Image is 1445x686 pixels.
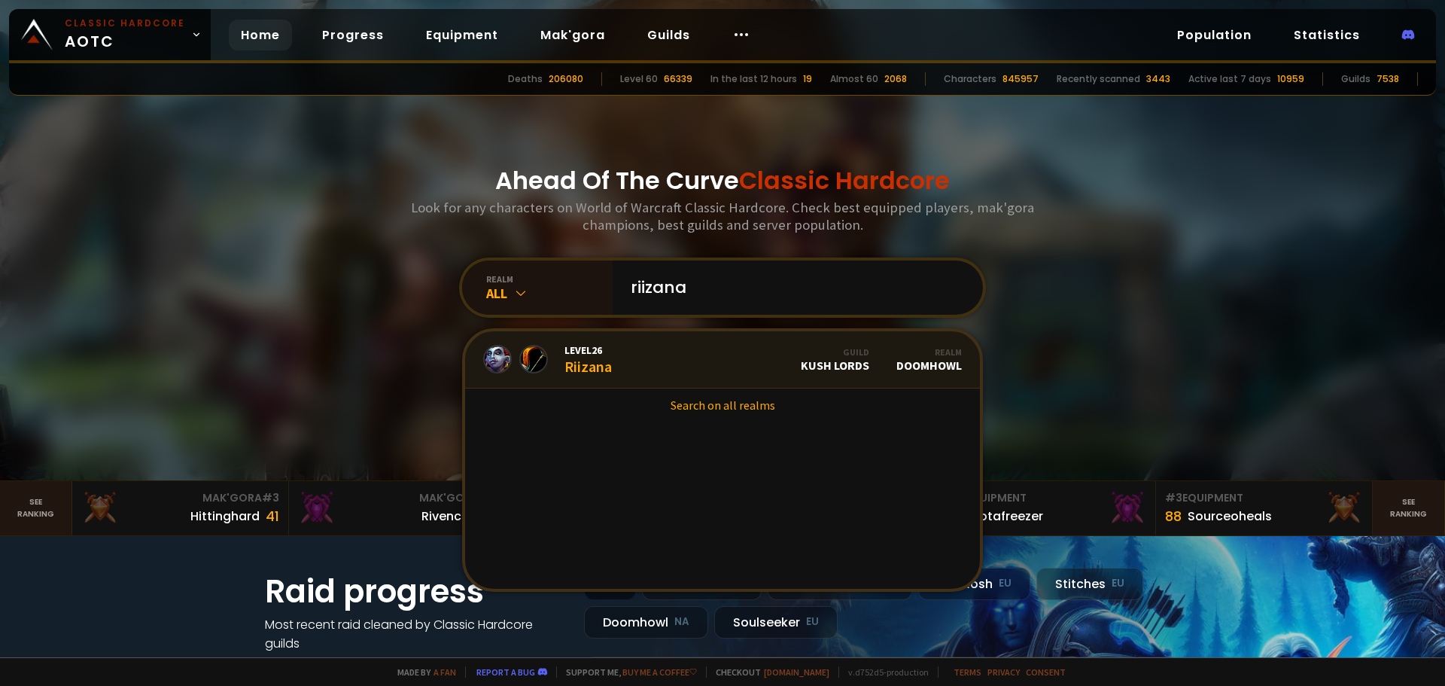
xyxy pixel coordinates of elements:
div: Sourceoheals [1188,507,1272,526]
div: Rivench [421,507,469,526]
div: Doomhowl [896,346,962,373]
div: All [486,285,613,302]
a: Population [1165,20,1264,50]
input: Search a character... [622,261,965,315]
div: 19 [803,72,812,86]
a: Privacy [987,666,1020,678]
h1: Ahead Of The Curve [495,163,950,199]
div: Characters [944,72,996,86]
div: Nek'Rosh [918,568,1030,600]
div: Equipment [948,490,1146,506]
div: Mak'Gora [81,490,279,506]
div: Soulseeker [714,606,838,639]
span: # 3 [262,490,279,505]
a: Search on all realms [465,389,980,422]
div: Mak'Gora [298,490,496,506]
div: Active last 7 days [1188,72,1271,86]
div: Realm [896,346,962,358]
div: Guilds [1341,72,1370,86]
div: 7538 [1377,72,1399,86]
a: Level26RiizanaGuildKush LordsRealmDoomhowl [465,331,980,389]
div: Hittinghard [190,507,260,526]
div: 206080 [549,72,583,86]
small: EU [806,614,819,630]
h1: Raid progress [265,568,566,615]
a: #2Equipment88Notafreezer [939,481,1156,535]
div: 41 [266,506,279,526]
a: Equipment [414,20,510,50]
div: Deaths [508,72,543,86]
small: NA [674,614,689,630]
div: Notafreezer [971,507,1043,526]
div: Guild [801,346,869,358]
div: Kush Lords [801,346,869,373]
div: 66339 [664,72,692,86]
a: See all progress [265,654,363,671]
div: Recently scanned [1057,72,1140,86]
div: 2068 [884,72,907,86]
div: Level 60 [620,72,658,86]
a: Mak'gora [528,20,617,50]
a: Guilds [635,20,702,50]
a: [DOMAIN_NAME] [764,666,829,678]
a: Mak'Gora#2Rivench100 [289,481,506,535]
h3: Look for any characters on World of Warcraft Classic Hardcore. Check best equipped players, mak'g... [405,199,1040,233]
small: Classic Hardcore [65,17,185,30]
a: #3Equipment88Sourceoheals [1156,481,1373,535]
small: EU [999,576,1011,591]
span: Level 26 [564,343,612,357]
a: a fan [433,666,456,678]
a: Home [229,20,292,50]
h4: Most recent raid cleaned by Classic Hardcore guilds [265,615,566,653]
span: Support me, [556,666,697,678]
div: 10959 [1277,72,1304,86]
div: realm [486,273,613,285]
a: Statistics [1282,20,1372,50]
a: Terms [954,666,981,678]
a: Mak'Gora#3Hittinghard41 [72,481,289,535]
span: Classic Hardcore [739,163,950,197]
div: In the last 12 hours [710,72,797,86]
div: Equipment [1165,490,1363,506]
a: Buy me a coffee [622,666,697,678]
div: 3443 [1146,72,1170,86]
div: 88 [1165,506,1182,526]
span: v. d752d5 - production [838,666,929,678]
span: # 3 [1165,490,1182,505]
a: Seeranking [1373,481,1445,535]
a: Classic HardcoreAOTC [9,9,211,60]
a: Report a bug [476,666,535,678]
span: Made by [388,666,456,678]
a: Consent [1026,666,1066,678]
div: Riizana [564,343,612,376]
div: Almost 60 [830,72,878,86]
small: EU [1112,576,1124,591]
span: Checkout [706,666,829,678]
div: 845957 [1002,72,1039,86]
a: Progress [310,20,396,50]
div: Doomhowl [584,606,708,639]
div: Stitches [1036,568,1143,600]
span: AOTC [65,17,185,53]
